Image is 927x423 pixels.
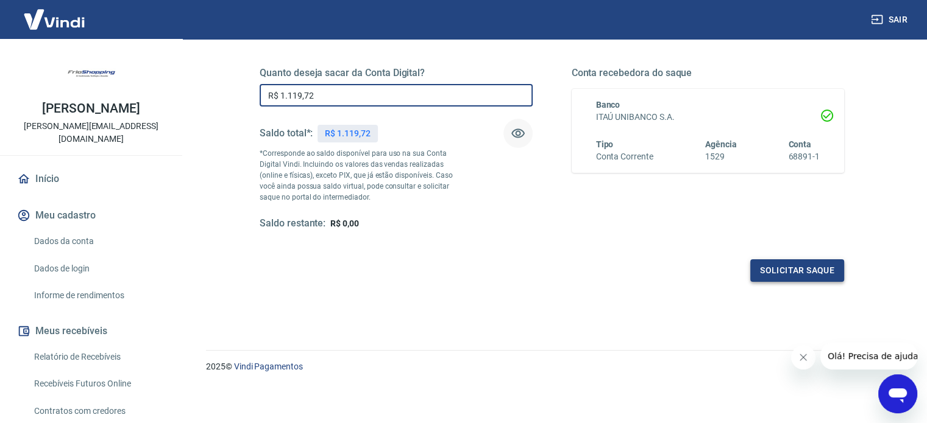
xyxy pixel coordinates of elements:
a: Informe de rendimentos [29,283,168,308]
span: Olá! Precisa de ajuda? [7,9,102,18]
h6: ITAÚ UNIBANCO S.A. [596,111,820,124]
button: Solicitar saque [750,259,844,282]
h5: Saldo total*: [260,127,313,139]
h6: 68891-1 [788,150,820,163]
button: Meu cadastro [15,202,168,229]
p: R$ 1.119,72 [325,127,370,140]
p: [PERSON_NAME][EMAIL_ADDRESS][DOMAIN_NAME] [10,120,172,145]
a: Relatório de Recebíveis [29,344,168,369]
button: Meus recebíveis [15,318,168,344]
button: Sair [868,9,912,31]
a: Dados da conta [29,229,168,254]
span: Tipo [596,139,614,149]
p: 2025 © [206,360,898,373]
a: Vindi Pagamentos [234,362,303,371]
p: *Corresponde ao saldo disponível para uso na sua Conta Digital Vindi. Incluindo os valores das ve... [260,148,464,203]
img: 05b3cb34-28e8-4073-b7ee-254a923d4c8c.jpeg [67,49,116,97]
h5: Conta recebedora do saque [572,67,845,79]
p: [PERSON_NAME] [42,102,140,115]
iframe: Mensagem da empresa [820,343,917,369]
span: R$ 0,00 [330,218,359,228]
iframe: Botão para abrir a janela de mensagens [878,374,917,413]
iframe: Fechar mensagem [791,345,815,369]
a: Recebíveis Futuros Online [29,371,168,396]
a: Dados de login [29,256,168,281]
h6: 1529 [705,150,737,163]
h5: Quanto deseja sacar da Conta Digital? [260,67,533,79]
span: Conta [788,139,811,149]
span: Banco [596,100,620,110]
h5: Saldo restante: [260,217,325,230]
a: Início [15,166,168,192]
span: Agência [705,139,737,149]
h6: Conta Corrente [596,150,653,163]
img: Vindi [15,1,94,38]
